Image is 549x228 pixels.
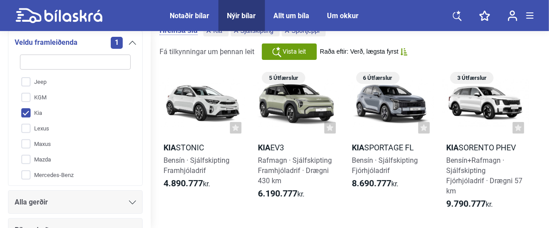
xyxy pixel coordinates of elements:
b: Kia [164,143,176,152]
span: kr. [352,178,399,189]
span: Vista leit [283,47,307,56]
h2: Sportage FL [348,142,435,153]
span: Kia [213,28,222,34]
h2: EV3 [254,142,340,153]
a: Allt um bíla [274,12,310,20]
b: 9.790.777 [446,198,486,209]
a: Notaðir bílar [170,12,210,20]
h2: Stonic [160,142,246,153]
span: kr. [446,199,493,209]
span: Veldu framleiðenda [15,36,78,49]
a: Nýir bílar [227,12,256,20]
b: 4.890.777 [164,178,203,189]
span: 3 Útfærslur [455,72,489,84]
span: Bensín+Rafmagn · Sjálfskipting Fjórhjóladrif · Drægni 57 km [446,156,522,195]
span: kr. [164,178,210,189]
img: user-login.svg [508,10,518,21]
span: kr. [258,189,304,199]
span: Raða eftir: Verð, lægsta fyrst [320,48,398,55]
button: Raða eftir: Verð, lægsta fyrst [320,48,408,55]
span: Bensín · Sjálfskipting Fjórhjóladrif [352,156,418,175]
b: Kia [446,143,459,152]
span: Alla gerðir [15,196,48,208]
a: KiaStonicBensín · SjálfskiptingFramhjóladrif4.890.777kr. [160,69,246,217]
b: Kia [352,143,365,152]
span: Bensín · Sjálfskipting Framhjóladrif [164,156,230,175]
span: 6 Útfærslur [361,72,395,84]
span: Sjálfskipting [241,28,274,34]
b: 8.690.777 [352,178,392,189]
a: 5 ÚtfærslurKiaEV3Rafmagn · SjálfskiptingFramhjóladrif · Drægni 430 km6.190.777kr. [254,69,340,217]
a: 6 ÚtfærslurKiaSportage FLBensín · SjálfskiptingFjórhjóladrif8.690.777kr. [348,69,435,217]
a: 3 ÚtfærslurKiaSorento PHEVBensín+Rafmagn · SjálfskiptingFjórhjóladrif · Drægni 57 km9.790.777kr. [442,69,529,217]
span: Fá tilkynningar um þennan leit [160,47,254,56]
span: 5 Útfærslur [266,72,301,84]
b: Kia [258,143,270,152]
b: 6.190.777 [258,188,297,199]
span: Sportjeppi [292,28,319,34]
span: 1 [111,37,123,49]
span: Rafmagn · Sjálfskipting Framhjóladrif · Drægni 430 km [258,156,332,185]
a: Um okkur [327,12,359,20]
h2: Sorento PHEV [442,142,529,153]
